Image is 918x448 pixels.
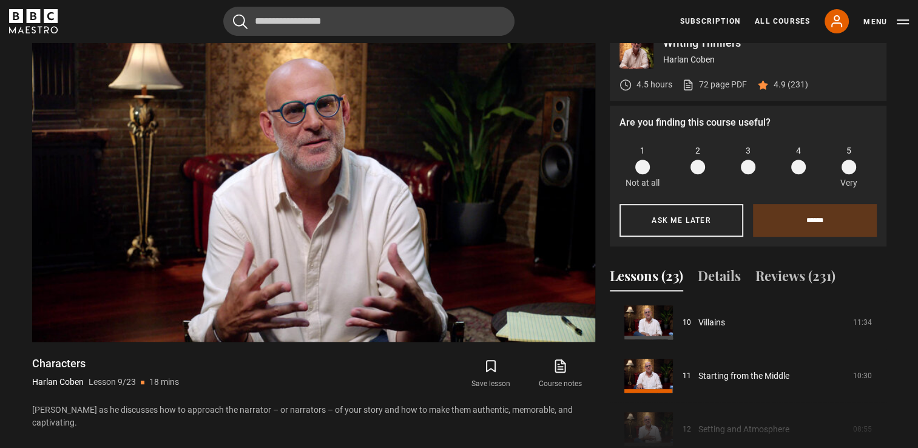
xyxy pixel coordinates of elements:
a: Villains [698,316,725,329]
a: Subscription [680,16,740,27]
button: Toggle navigation [863,16,909,28]
span: 5 [846,144,851,157]
button: Lessons (23) [610,266,683,291]
p: 4.9 (231) [774,78,808,91]
p: 4.5 hours [636,78,672,91]
p: Harlan Coben [663,53,877,66]
p: Harlan Coben [32,376,84,389]
p: Lesson 9/23 [89,376,136,389]
a: All Courses [755,16,810,27]
p: 18 mins [149,376,179,389]
span: 4 [796,144,801,157]
p: [PERSON_NAME] as he discusses how to approach the narrator – or narrators – of your story and how... [32,404,595,429]
svg: BBC Maestro [9,9,58,33]
button: Save lesson [456,356,525,392]
button: Details [698,266,741,291]
span: 3 [746,144,751,157]
a: Course notes [525,356,595,392]
p: Writing Thrillers [663,38,877,49]
p: Not at all [626,177,660,189]
h1: Characters [32,356,179,371]
input: Search [223,7,515,36]
button: Submit the search query [233,14,248,29]
button: Ask me later [619,204,743,237]
span: 1 [640,144,645,157]
p: Are you finding this course useful? [619,115,877,130]
a: 72 page PDF [682,78,747,91]
button: Reviews (231) [755,266,835,291]
span: 2 [695,144,700,157]
p: Very [837,177,861,189]
a: Starting from the Middle [698,370,789,382]
video-js: Video Player [32,25,595,342]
